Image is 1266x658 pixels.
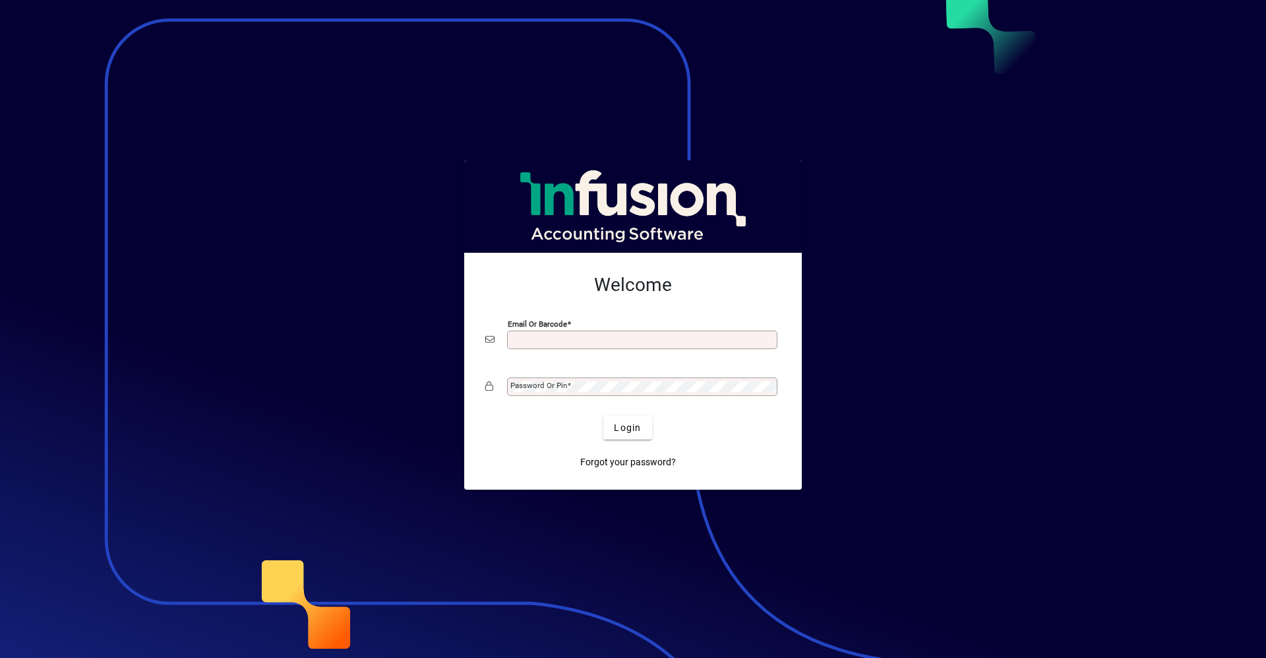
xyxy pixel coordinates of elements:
[485,274,781,296] h2: Welcome
[603,416,651,440] button: Login
[580,455,676,469] span: Forgot your password?
[508,319,567,329] mat-label: Email or Barcode
[510,381,567,390] mat-label: Password or Pin
[614,421,641,435] span: Login
[575,450,681,474] a: Forgot your password?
